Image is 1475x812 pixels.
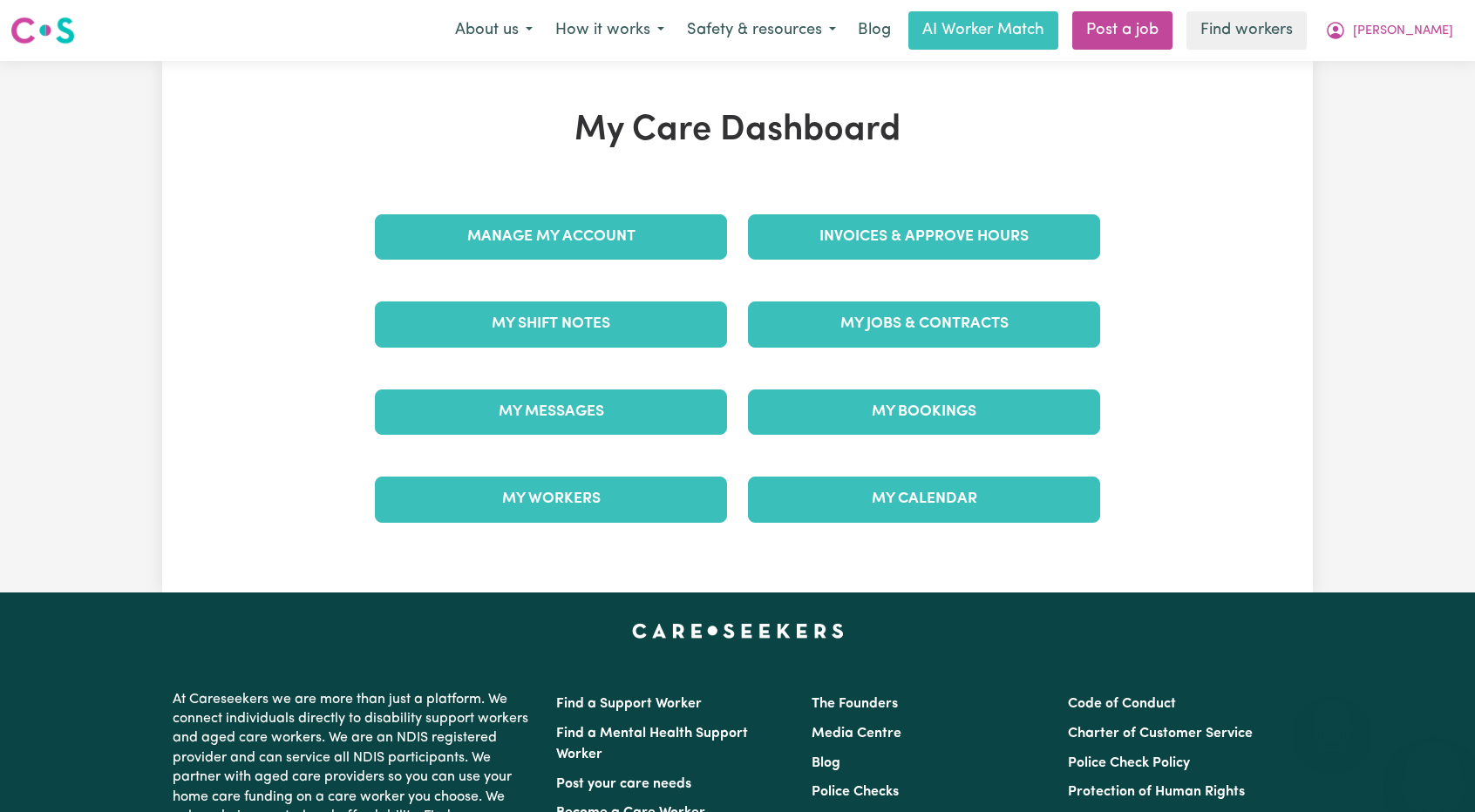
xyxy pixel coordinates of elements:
a: Post a job [1072,11,1173,50]
button: How it works [544,12,676,49]
a: Media Centre [812,727,901,741]
a: AI Worker Match [908,11,1058,50]
a: My Bookings [748,389,1100,435]
a: Careseekers home page [632,624,844,638]
iframe: Close message [1315,700,1349,735]
a: My Workers [375,477,727,522]
a: My Messages [375,389,727,435]
a: My Shift Notes [375,301,727,347]
a: Find a Support Worker [556,697,702,711]
button: My Account [1314,12,1465,49]
a: Protection of Human Rights [1068,785,1245,799]
a: Police Check Policy [1068,756,1190,770]
a: Blog [847,11,901,50]
a: Post your care needs [556,777,691,791]
button: About us [444,12,544,49]
a: My Calendar [748,477,1100,522]
iframe: Button to launch messaging window [1405,742,1461,798]
a: Police Checks [812,785,899,799]
a: Find workers [1186,11,1307,50]
button: Safety & resources [676,12,847,49]
a: Find a Mental Health Support Worker [556,727,748,761]
a: Code of Conduct [1068,697,1176,711]
img: Careseekers logo [10,15,75,46]
a: My Jobs & Contracts [748,301,1100,347]
a: Manage My Account [375,214,727,260]
h1: My Care Dashboard [364,110,1111,152]
a: Careseekers logo [10,10,75,51]
a: Invoices & Approve Hours [748,214,1100,260]
span: [PERSON_NAME] [1353,22,1453,41]
a: Charter of Customer Service [1068,727,1253,741]
a: The Founders [812,697,898,711]
a: Blog [812,756,840,770]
